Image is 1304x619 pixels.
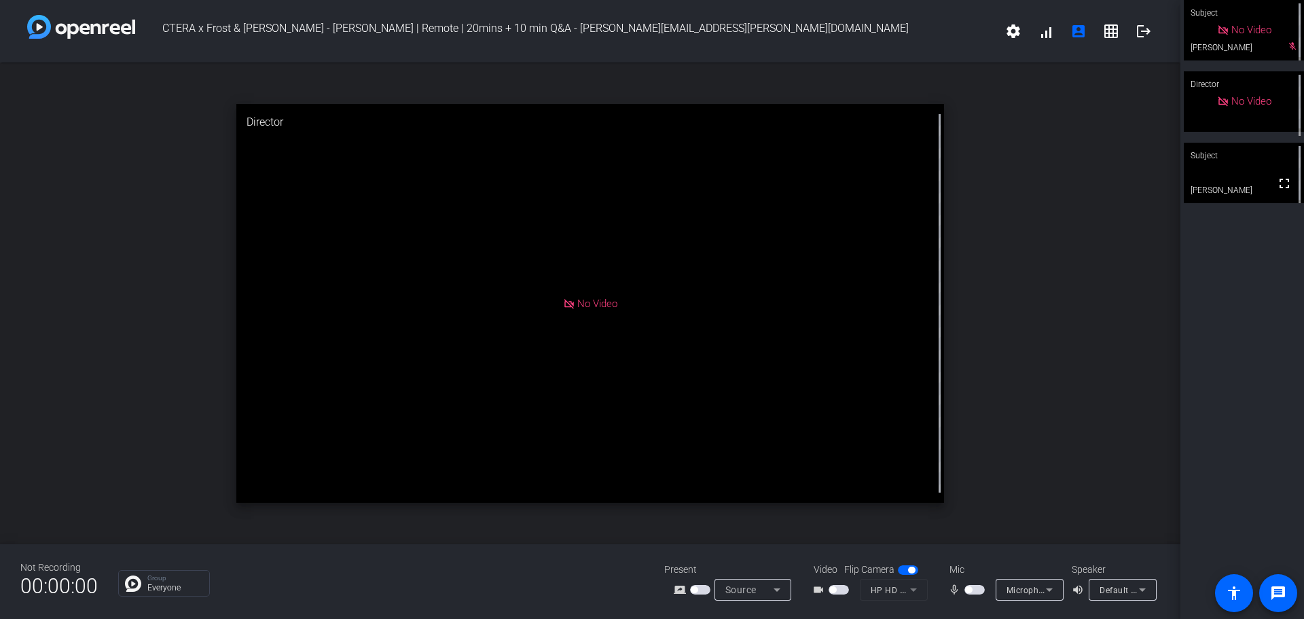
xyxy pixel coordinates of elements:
[1184,71,1304,97] div: Director
[27,15,135,39] img: white-gradient.svg
[1184,143,1304,169] div: Subject
[1100,584,1246,595] span: Default - Speakers (Realtek(R) Audio)
[1231,24,1271,36] span: No Video
[125,576,141,592] img: Chat Icon
[1072,563,1153,577] div: Speaker
[936,563,1072,577] div: Mic
[577,297,617,309] span: No Video
[135,15,997,48] span: CTERA x Frost & [PERSON_NAME] - [PERSON_NAME] | Remote | 20mins + 10 min Q&A - [PERSON_NAME][EMAI...
[20,561,98,575] div: Not Recording
[674,582,690,598] mat-icon: screen_share_outline
[1276,175,1292,192] mat-icon: fullscreen
[664,563,800,577] div: Present
[1030,15,1062,48] button: signal_cellular_alt
[1226,585,1242,601] mat-icon: accessibility
[1005,23,1021,39] mat-icon: settings
[20,569,98,603] span: 00:00:00
[1270,585,1286,601] mat-icon: message
[812,582,829,598] mat-icon: videocam_outline
[1070,23,1087,39] mat-icon: account_box
[147,584,202,592] p: Everyone
[147,575,202,582] p: Group
[814,563,837,577] span: Video
[725,584,757,595] span: Source
[1231,95,1271,107] span: No Video
[1072,582,1088,598] mat-icon: volume_up
[1103,23,1119,39] mat-icon: grid_on
[236,104,945,141] div: Director
[1136,23,1152,39] mat-icon: logout
[844,563,894,577] span: Flip Camera
[948,582,964,598] mat-icon: mic_none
